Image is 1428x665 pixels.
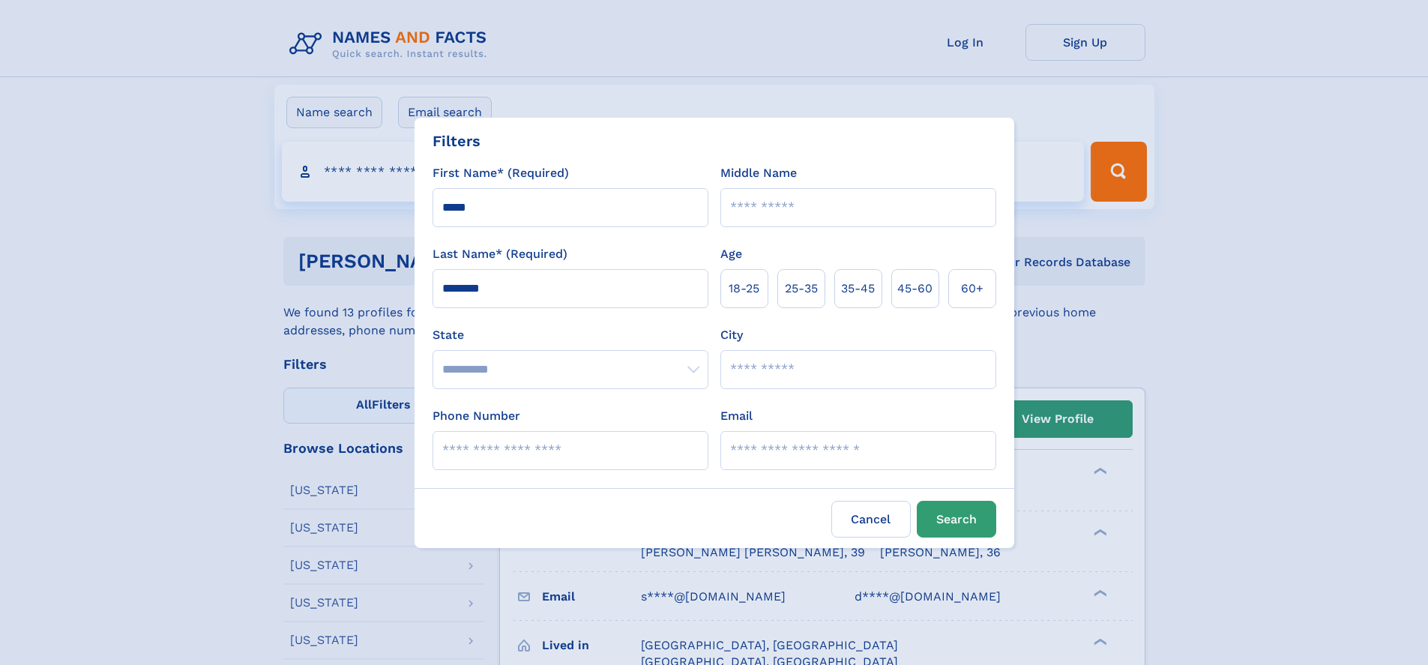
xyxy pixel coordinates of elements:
label: Last Name* (Required) [433,245,567,263]
label: State [433,326,708,344]
label: Middle Name [720,164,797,182]
button: Search [917,501,996,538]
label: First Name* (Required) [433,164,569,182]
span: 45‑60 [897,280,933,298]
span: 18‑25 [729,280,759,298]
label: Email [720,407,753,425]
label: Phone Number [433,407,520,425]
label: City [720,326,743,344]
span: 25‑35 [785,280,818,298]
div: Filters [433,130,480,152]
span: 60+ [961,280,983,298]
span: 35‑45 [841,280,875,298]
label: Age [720,245,742,263]
label: Cancel [831,501,911,538]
